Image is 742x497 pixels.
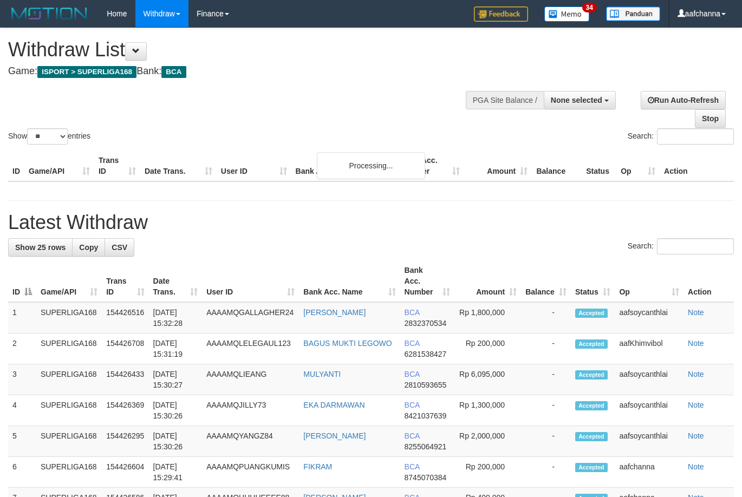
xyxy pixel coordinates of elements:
th: Trans ID [94,151,140,181]
span: BCA [405,308,420,317]
h1: Latest Withdraw [8,212,734,233]
a: EKA DARMAWAN [303,401,365,409]
td: AAAAMQLIEANG [202,364,299,395]
th: Game/API: activate to sort column ascending [36,260,102,302]
input: Search: [657,238,734,254]
td: 154426708 [102,333,148,364]
label: Search: [628,128,734,145]
a: FIKRAM [303,462,332,471]
th: Trans ID: activate to sort column ascending [102,260,148,302]
td: SUPERLIGA168 [36,333,102,364]
a: Run Auto-Refresh [641,91,726,109]
div: PGA Site Balance / [466,91,544,109]
th: Status [582,151,616,181]
span: Copy 2832370534 to clipboard [405,319,447,328]
a: Note [688,431,704,440]
th: Amount: activate to sort column ascending [454,260,521,302]
span: BCA [405,462,420,471]
td: 154426369 [102,395,148,426]
span: Copy 2810593655 to clipboard [405,381,447,389]
a: Stop [695,109,726,128]
td: Rp 1,800,000 [454,302,521,333]
td: - [521,333,571,364]
label: Search: [628,238,734,254]
img: MOTION_logo.png [8,5,90,22]
a: BAGUS MUKTI LEGOWO [303,339,392,348]
td: [DATE] 15:32:28 [149,302,203,333]
a: Copy [72,238,105,257]
th: Op: activate to sort column ascending [615,260,684,302]
td: aafKhimvibol [615,333,684,364]
h1: Withdraw List [8,39,484,61]
span: Accepted [575,339,608,349]
td: - [521,395,571,426]
th: User ID [217,151,291,181]
span: None selected [551,96,602,104]
td: SUPERLIGA168 [36,364,102,395]
a: Note [688,339,704,348]
a: MULYANTI [303,370,341,378]
label: Show entries [8,128,90,145]
td: Rp 2,000,000 [454,426,521,457]
a: Note [688,401,704,409]
th: ID [8,151,24,181]
th: Bank Acc. Name [291,151,397,181]
div: Processing... [317,152,425,179]
td: Rp 1,300,000 [454,395,521,426]
span: ISPORT > SUPERLIGA168 [37,66,136,78]
span: Accepted [575,463,608,472]
td: AAAAMQGALLAGHER24 [202,302,299,333]
span: BCA [405,431,420,440]
th: Amount [464,151,532,181]
td: 6 [8,457,36,488]
td: AAAAMQJILLY73 [202,395,299,426]
select: Showentries [27,128,68,145]
td: 5 [8,426,36,457]
td: - [521,364,571,395]
th: Action [684,260,734,302]
th: Date Trans.: activate to sort column ascending [149,260,203,302]
button: None selected [544,91,616,109]
span: Accepted [575,401,608,410]
th: Game/API [24,151,94,181]
span: Copy 8745070384 to clipboard [405,473,447,482]
td: aafsoycanthlai [615,395,684,426]
th: ID: activate to sort column descending [8,260,36,302]
td: - [521,302,571,333]
a: Note [688,370,704,378]
td: [DATE] 15:31:19 [149,333,203,364]
span: BCA [405,401,420,409]
td: SUPERLIGA168 [36,395,102,426]
td: aafsoycanthlai [615,302,684,333]
span: BCA [161,66,186,78]
span: CSV [112,243,127,252]
a: CSV [105,238,134,257]
th: Bank Acc. Name: activate to sort column ascending [299,260,400,302]
td: 154426516 [102,302,148,333]
span: Copy 8255064921 to clipboard [405,442,447,451]
td: [DATE] 15:30:26 [149,426,203,457]
td: - [521,457,571,488]
a: Show 25 rows [8,238,73,257]
th: Action [660,151,734,181]
img: panduan.png [606,6,660,21]
td: 4 [8,395,36,426]
a: [PERSON_NAME] [303,308,366,317]
a: Note [688,462,704,471]
span: BCA [405,339,420,348]
td: SUPERLIGA168 [36,457,102,488]
img: Button%20Memo.svg [544,6,590,22]
td: SUPERLIGA168 [36,302,102,333]
span: BCA [405,370,420,378]
span: Accepted [575,309,608,318]
th: Date Trans. [140,151,217,181]
th: Status: activate to sort column ascending [571,260,615,302]
span: Copy [79,243,98,252]
th: Balance: activate to sort column ascending [521,260,571,302]
span: Accepted [575,370,608,380]
span: Accepted [575,432,608,441]
td: 3 [8,364,36,395]
h4: Game: Bank: [8,66,484,77]
th: Bank Acc. Number [396,151,464,181]
span: 34 [582,3,597,12]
